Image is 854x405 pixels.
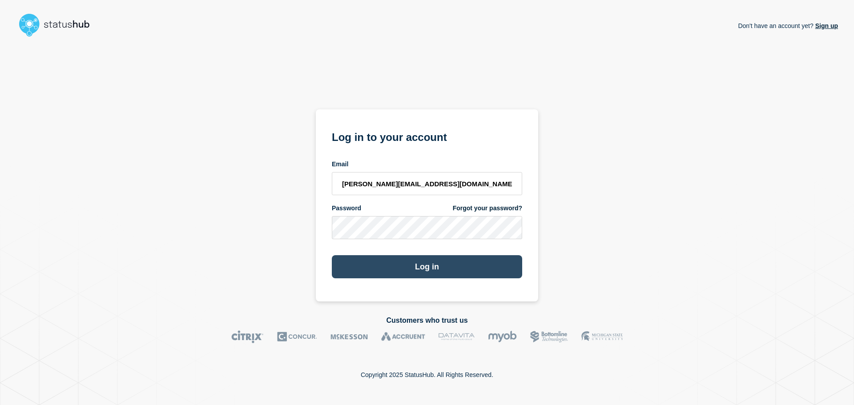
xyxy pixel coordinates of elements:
button: Log in [332,255,522,278]
input: email input [332,172,522,195]
h2: Customers who trust us [16,317,838,325]
a: Forgot your password? [453,204,522,213]
img: Concur logo [277,330,317,343]
img: McKesson logo [330,330,368,343]
span: Password [332,204,361,213]
input: password input [332,216,522,239]
img: DataVita logo [439,330,475,343]
a: Sign up [814,22,838,29]
img: StatusHub logo [16,11,101,39]
img: myob logo [488,330,517,343]
span: Email [332,160,348,168]
p: Copyright 2025 StatusHub. All Rights Reserved. [361,371,493,378]
img: Bottomline logo [530,330,568,343]
h1: Log in to your account [332,128,522,144]
img: MSU logo [581,330,623,343]
p: Don't have an account yet? [738,15,838,36]
img: Citrix logo [231,330,264,343]
img: Accruent logo [381,330,425,343]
